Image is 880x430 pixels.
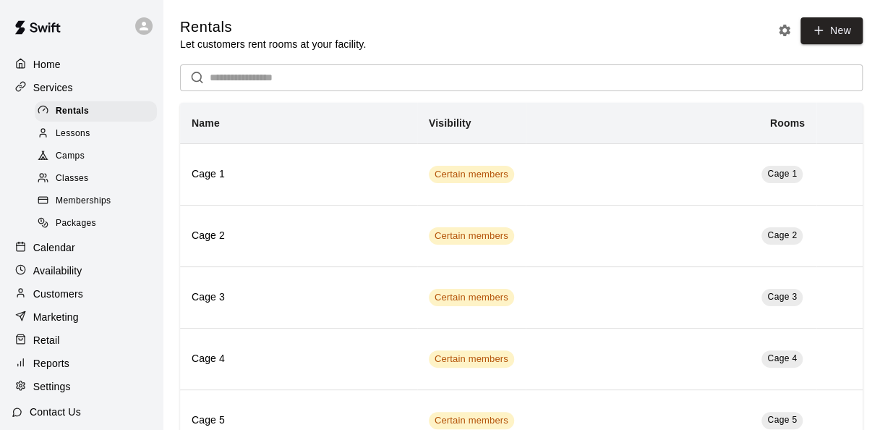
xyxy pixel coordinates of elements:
[35,190,163,213] a: Memberships
[35,213,163,235] a: Packages
[35,122,163,145] a: Lessons
[35,214,157,234] div: Packages
[192,117,220,129] b: Name
[429,229,514,243] span: Certain members
[429,412,514,429] div: This service is visible to only customers with certain memberships. Check the service pricing for...
[12,283,151,305] a: Customers
[429,414,514,428] span: Certain members
[12,329,151,351] a: Retail
[56,172,88,186] span: Classes
[56,104,89,119] span: Rentals
[192,413,406,429] h6: Cage 5
[35,146,157,166] div: Camps
[429,291,514,305] span: Certain members
[12,260,151,282] a: Availability
[429,168,514,182] span: Certain members
[35,100,163,122] a: Rentals
[180,37,366,51] p: Let customers rent rooms at your facility.
[33,240,75,255] p: Calendar
[180,17,366,37] h5: Rentals
[770,117,805,129] b: Rooms
[35,191,157,211] div: Memberships
[35,101,157,122] div: Rentals
[429,289,514,306] div: This service is visible to only customers with certain memberships. Check the service pricing for...
[767,169,797,179] span: Cage 1
[429,166,514,183] div: This service is visible to only customers with certain memberships. Check the service pricing for...
[192,166,406,182] h6: Cage 1
[33,333,60,347] p: Retail
[33,264,82,278] p: Availability
[429,117,471,129] b: Visibility
[33,310,79,324] p: Marketing
[56,194,111,208] span: Memberships
[12,54,151,75] a: Home
[33,379,71,394] p: Settings
[33,57,61,72] p: Home
[192,290,406,305] h6: Cage 3
[774,20,795,41] button: Rental settings
[35,146,163,168] a: Camps
[800,17,863,44] a: New
[192,228,406,244] h6: Cage 2
[56,216,96,231] span: Packages
[33,80,73,95] p: Services
[33,356,69,371] p: Reports
[429,350,514,368] div: This service is visible to only customers with certain memberships. Check the service pricing for...
[56,149,85,164] span: Camps
[35,168,163,190] a: Classes
[35,124,157,144] div: Lessons
[35,169,157,189] div: Classes
[767,292,797,302] span: Cage 3
[767,230,797,240] span: Cage 2
[12,353,151,374] a: Reports
[192,351,406,367] h6: Cage 4
[429,353,514,366] span: Certain members
[767,353,797,363] span: Cage 4
[429,227,514,245] div: This service is visible to only customers with certain memberships. Check the service pricing for...
[33,287,83,301] p: Customers
[12,77,151,98] a: Services
[56,127,90,141] span: Lessons
[12,376,151,397] a: Settings
[12,237,151,258] a: Calendar
[30,405,81,419] p: Contact Us
[767,415,797,425] span: Cage 5
[12,306,151,328] a: Marketing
